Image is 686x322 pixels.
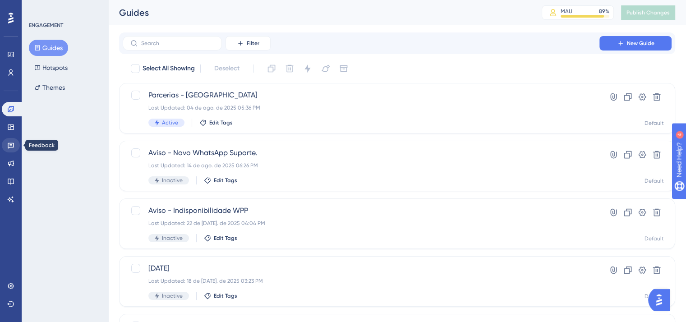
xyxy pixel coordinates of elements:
[148,205,574,216] span: Aviso - Indisponibilidade WPP
[599,8,609,15] div: 89 %
[148,220,574,227] div: Last Updated: 22 de [DATE]. de 2025 04:04 PM
[63,5,65,12] div: 4
[209,119,233,126] span: Edit Tags
[148,90,574,101] span: Parcerias - [GEOGRAPHIC_DATA]
[141,40,214,46] input: Search
[162,235,183,242] span: Inactive
[226,36,271,51] button: Filter
[148,104,574,111] div: Last Updated: 04 de ago. de 2025 05:36 PM
[143,63,195,74] span: Select All Showing
[204,292,237,299] button: Edit Tags
[199,119,233,126] button: Edit Tags
[162,177,183,184] span: Inactive
[214,235,237,242] span: Edit Tags
[599,36,672,51] button: New Guide
[29,60,73,76] button: Hotspots
[626,9,670,16] span: Publish Changes
[119,6,519,19] div: Guides
[148,162,574,169] div: Last Updated: 14 de ago. de 2025 06:26 PM
[645,293,664,300] div: Default
[214,292,237,299] span: Edit Tags
[645,177,664,184] div: Default
[29,22,63,29] div: ENGAGEMENT
[29,79,70,96] button: Themes
[645,235,664,242] div: Default
[162,292,183,299] span: Inactive
[148,147,574,158] span: Aviso - Novo WhatsApp Suporte.
[645,120,664,127] div: Default
[21,2,56,13] span: Need Help?
[29,40,68,56] button: Guides
[162,119,178,126] span: Active
[148,263,574,274] span: [DATE]
[621,5,675,20] button: Publish Changes
[561,8,572,15] div: MAU
[627,40,654,47] span: New Guide
[214,177,237,184] span: Edit Tags
[648,286,675,313] iframe: UserGuiding AI Assistant Launcher
[206,60,248,77] button: Deselect
[148,277,574,285] div: Last Updated: 18 de [DATE]. de 2025 03:23 PM
[214,63,239,74] span: Deselect
[204,235,237,242] button: Edit Tags
[247,40,259,47] span: Filter
[204,177,237,184] button: Edit Tags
